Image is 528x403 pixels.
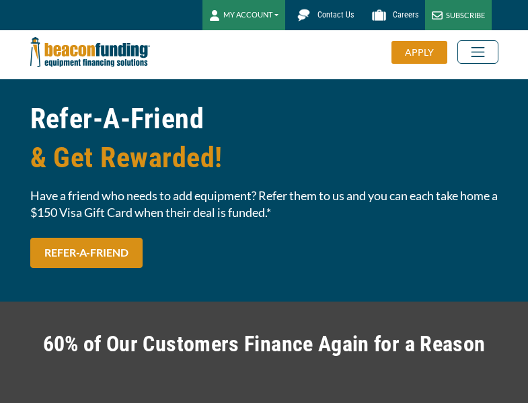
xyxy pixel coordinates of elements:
a: Contact Us [285,3,361,27]
span: Careers [393,10,418,19]
span: Have a friend who needs to add equipment? Refer them to us and you can each take home a $150 Visa... [30,187,498,221]
h1: Refer-A-Friend [30,99,498,177]
span: & Get Rewarded! [30,138,498,177]
span: Contact Us [317,10,354,19]
img: Beacon Funding chat [292,3,315,27]
a: APPLY [391,41,457,64]
img: Beacon Funding Corporation logo [30,30,150,74]
button: Toggle navigation [457,40,498,64]
a: Careers [361,3,425,27]
h2: 60% of Our Customers Finance Again for a Reason [30,328,498,359]
div: APPLY [391,41,447,64]
img: Beacon Funding Careers [367,3,391,27]
a: REFER-A-FRIEND [30,238,143,268]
